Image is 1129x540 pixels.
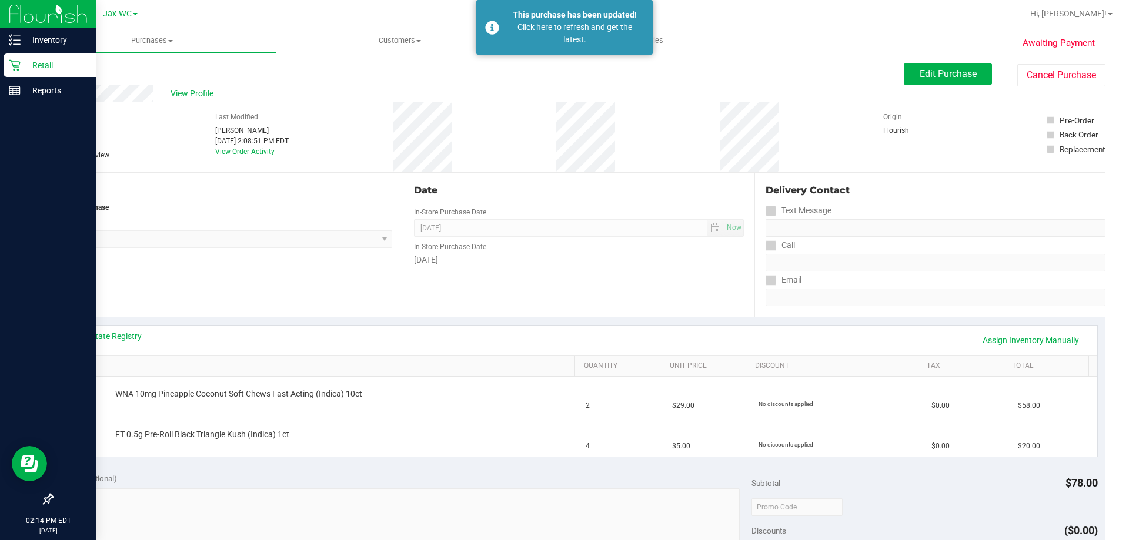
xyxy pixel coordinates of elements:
[215,136,289,146] div: [DATE] 2:08:51 PM EDT
[506,9,644,21] div: This purchase has been updated!
[766,237,795,254] label: Call
[766,219,1105,237] input: Format: (999) 999-9999
[904,63,992,85] button: Edit Purchase
[506,21,644,46] div: Click here to refresh and get the latest.
[931,400,950,411] span: $0.00
[52,183,392,197] div: Location
[171,88,218,100] span: View Profile
[1023,36,1095,50] span: Awaiting Payment
[71,330,142,342] a: View State Registry
[751,478,780,488] span: Subtotal
[755,361,913,371] a: Discount
[927,361,998,371] a: Tax
[276,28,523,53] a: Customers
[751,498,843,516] input: Promo Code
[215,147,275,156] a: View Order Activity
[1060,129,1098,140] div: Back Order
[414,242,486,252] label: In-Store Purchase Date
[28,35,276,46] span: Purchases
[920,68,977,79] span: Edit Purchase
[5,526,91,535] p: [DATE]
[414,207,486,217] label: In-Store Purchase Date
[21,58,91,72] p: Retail
[5,515,91,526] p: 02:14 PM EDT
[670,361,741,371] a: Unit Price
[215,112,258,122] label: Last Modified
[586,441,590,452] span: 4
[672,441,690,452] span: $5.00
[21,33,91,47] p: Inventory
[759,441,813,448] span: No discounts applied
[883,125,942,136] div: Flourish
[414,183,743,197] div: Date
[883,112,902,122] label: Origin
[69,361,570,371] a: SKU
[115,429,289,440] span: FT 0.5g Pre-Roll Black Triangle Kush (Indica) 1ct
[1060,115,1094,126] div: Pre-Order
[586,400,590,411] span: 2
[975,330,1087,350] a: Assign Inventory Manually
[1064,524,1098,536] span: ($0.00)
[9,85,21,96] inline-svg: Reports
[759,401,813,407] span: No discounts applied
[672,400,694,411] span: $29.00
[766,183,1105,197] div: Delivery Contact
[9,34,21,46] inline-svg: Inventory
[766,254,1105,271] input: Format: (999) 999-9999
[1017,64,1105,86] button: Cancel Purchase
[584,361,656,371] a: Quantity
[414,254,743,266] div: [DATE]
[1018,400,1040,411] span: $58.00
[103,9,132,19] span: Jax WC
[276,35,523,46] span: Customers
[1012,361,1084,371] a: Total
[28,28,276,53] a: Purchases
[115,388,362,400] span: WNA 10mg Pineapple Coconut Soft Chews Fast Acting (Indica) 10ct
[931,441,950,452] span: $0.00
[9,59,21,71] inline-svg: Retail
[12,446,47,481] iframe: Resource center
[1065,477,1098,489] span: $78.00
[1018,441,1040,452] span: $20.00
[215,125,289,136] div: [PERSON_NAME]
[1060,143,1105,155] div: Replacement
[1030,9,1107,18] span: Hi, [PERSON_NAME]!
[766,202,831,219] label: Text Message
[766,271,801,289] label: Email
[21,83,91,98] p: Reports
